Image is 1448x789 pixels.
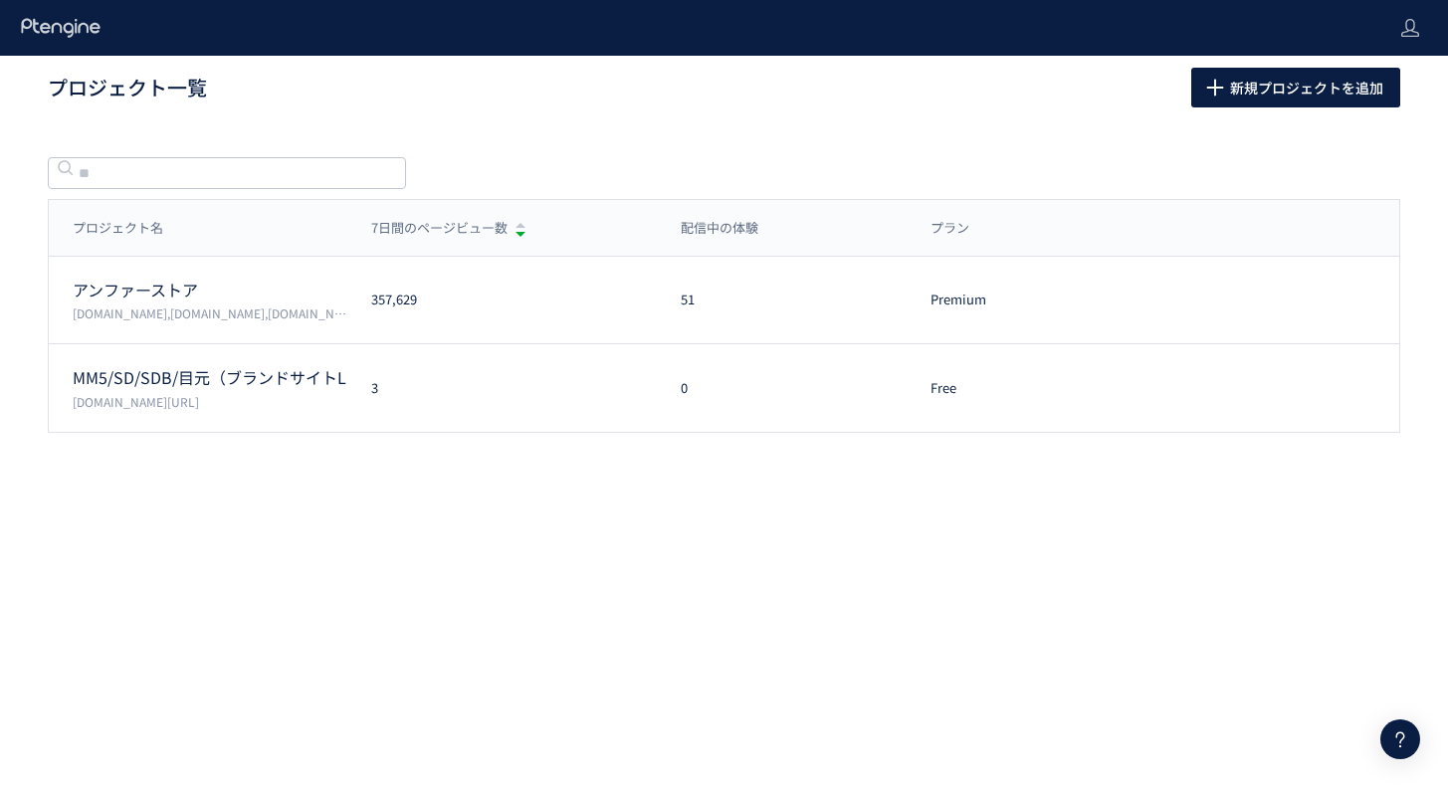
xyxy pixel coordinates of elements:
[657,291,908,309] div: 51
[1230,68,1383,107] span: 新規プロジェクトを追加
[681,219,758,238] span: 配信中の体験
[347,291,657,309] div: 357,629
[371,219,508,238] span: 7日間のページビュー数
[931,219,969,238] span: プラン
[907,291,1101,309] div: Premium
[73,279,347,301] p: アンファーストア
[73,366,347,389] p: MM5/SD/SDB/目元（ブランドサイトLP/広告LP）
[907,379,1101,398] div: Free
[73,393,347,410] p: scalp-d.angfa-store.jp/
[657,379,908,398] div: 0
[73,219,163,238] span: プロジェクト名
[48,74,1147,102] h1: プロジェクト一覧
[73,304,347,321] p: permuta.jp,femtur.jp,angfa-store.jp,shopping.geocities.jp
[1191,68,1400,107] button: 新規プロジェクトを追加
[347,379,657,398] div: 3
